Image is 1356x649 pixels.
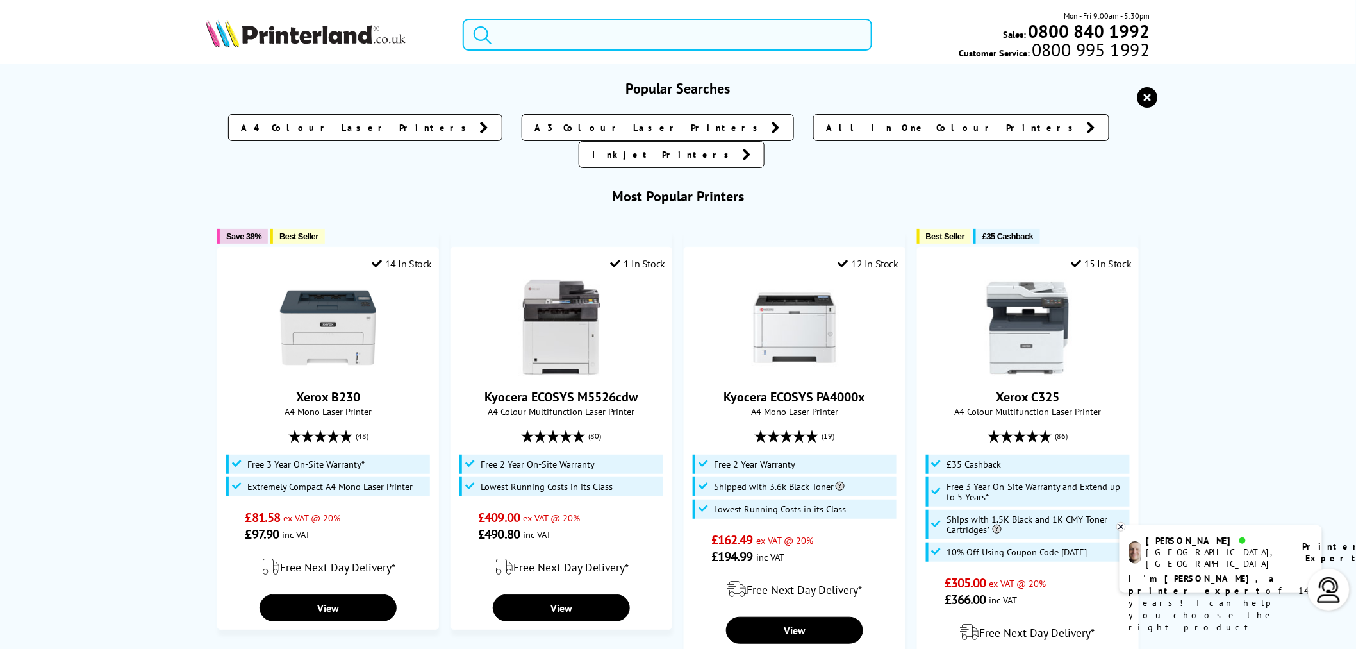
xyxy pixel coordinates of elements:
[756,534,813,546] span: ex VAT @ 20%
[947,459,1002,469] span: £35 Cashback
[711,532,753,548] span: £162.49
[206,19,446,50] a: Printerland Logo
[513,366,609,378] a: Kyocera ECOSYS M5526cdw
[481,459,595,469] span: Free 2 Year On-Site Warranty
[980,366,1076,378] a: Xerox C325
[579,141,765,168] a: Inkjet Printers
[1129,573,1278,596] b: I'm [PERSON_NAME], a printer expert
[458,405,665,417] span: A4 Colour Multifunction Laser Printer
[723,389,865,405] a: Kyocera ECOSYS PA4000x
[1071,257,1132,270] div: 15 In Stock
[279,232,318,241] span: Best Seller
[747,366,843,378] a: Kyocera ECOSYS PA4000x
[926,232,965,241] span: Best Seller
[356,424,368,448] span: (48)
[270,229,325,244] button: Best Seller
[924,405,1132,417] span: A4 Colour Multifunction Laser Printer
[206,187,1150,205] h3: Most Popular Printers
[747,280,843,376] img: Kyocera ECOSYS PA4000x
[756,551,784,563] span: inc VAT
[242,121,474,134] span: A4 Colour Laser Printers
[1146,535,1287,546] div: [PERSON_NAME]
[535,121,765,134] span: A3 Colour Laser Printers
[1146,546,1287,569] div: [GEOGRAPHIC_DATA], [GEOGRAPHIC_DATA]
[1129,573,1312,634] p: of 14 years! I can help you choose the right product
[917,229,972,244] button: Best Seller
[228,114,502,141] a: A4 Colour Laser Printers
[1064,10,1150,22] span: Mon - Fri 9:00am - 5:30pm
[1029,19,1150,43] b: 0800 840 1992
[523,528,551,541] span: inc VAT
[296,389,360,405] a: Xerox B230
[224,549,432,585] div: modal_delivery
[226,232,261,241] span: Save 38%
[611,257,666,270] div: 1 In Stock
[280,280,376,376] img: Xerox B230
[217,229,268,244] button: Save 38%
[726,617,863,644] a: View
[838,257,898,270] div: 12 In Stock
[947,482,1127,502] span: Free 3 Year On-Site Warranty and Extend up to 5 Years*
[481,482,613,492] span: Lowest Running Costs in its Class
[714,504,846,514] span: Lowest Running Costs in its Class
[282,528,310,541] span: inc VAT
[523,512,580,524] span: ex VAT @ 20%
[1004,28,1027,40] span: Sales:
[989,577,1046,589] span: ex VAT @ 20%
[247,459,365,469] span: Free 3 Year On-Site Warranty*
[247,482,413,492] span: Extremely Compact A4 Mono Laser Printer
[513,280,609,376] img: Kyocera ECOSYS M5526cdw
[947,514,1127,535] span: Ships with 1.5K Black and 1K CMY Toner Cartridges*
[973,229,1039,244] button: £35 Cashback
[372,257,432,270] div: 14 In Stock
[980,280,1076,376] img: Xerox C325
[1027,25,1150,37] a: 0800 840 1992
[982,232,1033,241] span: £35 Cashback
[959,44,1150,59] span: Customer Service:
[485,389,638,405] a: Kyocera ECOSYS M5526cdw
[245,509,281,526] span: £81.58
[947,547,1087,557] span: 10% Off Using Coupon Code [DATE]
[493,594,630,621] a: View
[691,571,898,607] div: modal_delivery
[989,594,1018,606] span: inc VAT
[1316,577,1342,603] img: user-headset-light.svg
[589,424,602,448] span: (80)
[813,114,1109,141] a: All In One Colour Printers
[522,114,794,141] a: A3 Colour Laser Printers
[592,148,736,161] span: Inkjet Printers
[463,19,872,51] input: Search product or brand
[1030,44,1150,56] span: 0800 995 1992
[280,366,376,378] a: Xerox B230
[714,459,795,469] span: Free 2 Year Warranty
[283,512,340,524] span: ex VAT @ 20%
[996,389,1059,405] a: Xerox C325
[945,575,986,591] span: £305.00
[691,405,898,417] span: A4 Mono Laser Printer
[478,509,520,526] span: £409.00
[945,591,986,608] span: £366.00
[827,121,1080,134] span: All In One Colour Printers
[1129,541,1141,564] img: ashley-livechat.png
[245,526,279,543] span: £97.90
[478,526,520,543] span: £490.80
[458,549,665,585] div: modal_delivery
[714,482,845,492] span: Shipped with 3.6k Black Toner
[206,80,1150,97] h3: Popular Searches
[260,594,397,621] a: View
[206,19,406,47] img: Printerland Logo
[1055,424,1068,448] span: (86)
[711,548,753,565] span: £194.99
[224,405,432,417] span: A4 Mono Laser Printer
[822,424,834,448] span: (19)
